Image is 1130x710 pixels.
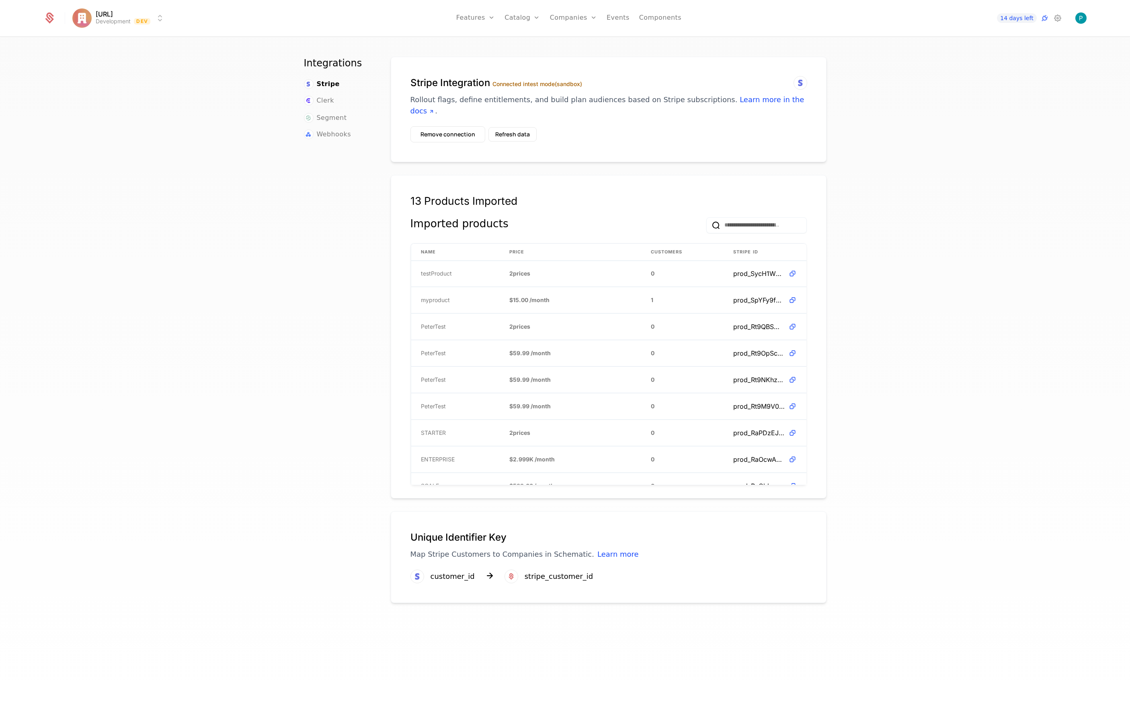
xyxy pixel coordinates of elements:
[1075,12,1087,24] button: Open user button
[525,571,593,582] div: stripe_customer_id
[651,455,654,463] span: 0
[733,348,785,358] span: prod_Rt9OpScXmOdh5m
[304,96,334,105] a: Clerk
[509,402,551,410] span: $59.99 / month
[317,79,340,89] span: Stripe
[488,127,537,142] button: Refresh data
[410,549,807,560] p: Map Stripe Customers to Companies in Schematic.
[1040,13,1050,23] a: Integrations
[317,113,347,123] span: Segment
[733,295,785,305] span: prod_SpYFy9faHc2zZo
[509,323,530,331] span: 2 prices
[421,296,450,304] span: myproduct
[733,375,785,385] span: prod_Rt9NKhzC46dC5d
[509,482,554,490] span: $599.00 / month
[997,13,1036,23] a: 14 days left
[421,323,446,331] span: PeterTest
[492,80,582,87] label: Connected in test mode (sandbox)
[651,429,654,437] span: 0
[1075,12,1087,24] img: Peter Keens
[96,17,131,25] div: Development
[641,244,724,261] th: Customers
[134,18,150,25] span: Dev
[304,57,371,70] h1: Integrations
[509,455,555,463] span: $2.999K / month
[421,270,452,278] span: testProduct
[304,113,347,123] a: Segment
[304,79,340,89] a: Stripe
[651,270,654,278] span: 0
[72,8,92,28] img: Appy.AI
[421,455,455,463] span: ENTERPRISE
[724,244,806,261] th: Stripe ID
[421,376,446,384] span: PeterTest
[410,94,807,117] p: Rollout flags, define entitlements, and build plan audiences based on Stripe subscriptions. .
[411,244,500,261] th: Name
[1053,13,1062,23] a: Settings
[431,571,475,582] div: customer_id
[421,402,446,410] span: PeterTest
[651,482,654,490] span: 0
[421,429,446,437] span: STARTER
[304,130,351,139] a: Webhooks
[733,322,785,331] span: prod_Rt9QBSMU8QpRmI
[304,57,371,140] nav: Main
[509,349,551,357] span: $59.99 / month
[733,269,785,278] span: prod_SycH1WkVN9IDKu
[317,130,351,139] span: Webhooks
[651,402,654,410] span: 0
[651,376,654,384] span: 0
[509,296,550,304] span: $15.00 / month
[317,96,334,105] span: Clerk
[96,11,113,17] span: [URL]
[410,531,807,544] h1: Unique Identifier Key
[509,376,551,384] span: $59.99 / month
[410,76,807,89] h1: Stripe Integration
[421,349,446,357] span: PeterTest
[733,481,785,491] span: prod_RaObhpp6PRDtts
[651,323,654,331] span: 0
[733,401,785,411] span: prod_Rt9M9V0kowm0VV
[597,550,639,558] a: Learn more
[410,126,485,142] button: Remove connection
[410,217,509,233] div: Imported products
[500,244,641,261] th: Price
[509,429,530,437] span: 2 prices
[509,270,530,278] span: 2 prices
[651,349,654,357] span: 0
[410,195,807,208] div: 13 Products Imported
[421,482,439,490] span: SCALE
[733,428,785,438] span: prod_RaPDzEJXkzpICV
[75,9,165,27] button: Select environment
[733,455,785,464] span: prod_RaOcwAUyUEqloT
[651,296,653,304] span: 1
